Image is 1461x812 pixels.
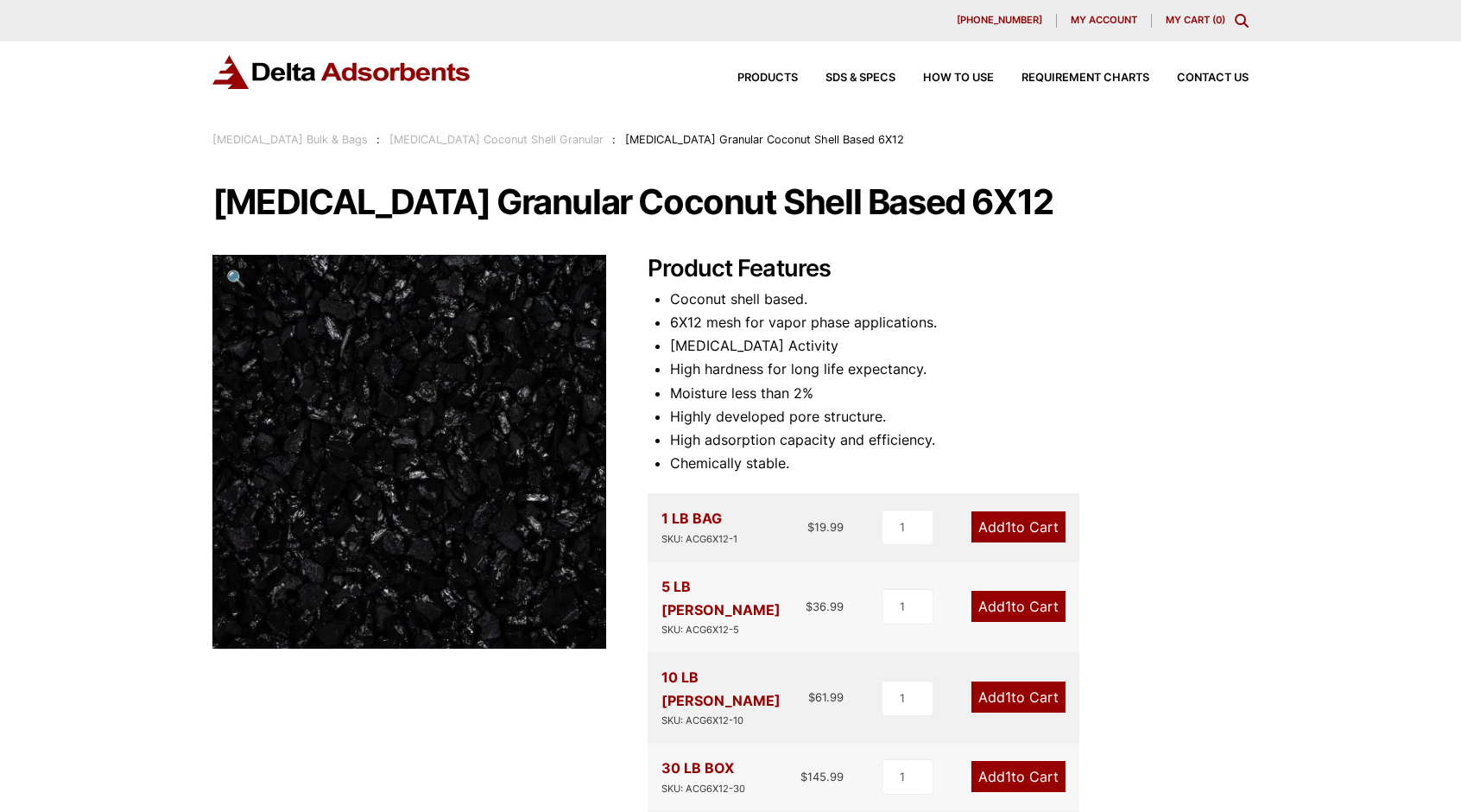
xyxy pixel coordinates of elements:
[808,690,815,704] span: $
[1216,14,1222,26] span: 0
[895,73,994,84] a: How to Use
[1005,688,1011,706] span: 1
[710,73,798,84] a: Products
[1005,598,1011,615] span: 1
[661,713,808,729] div: SKU: ACG6X12-10
[971,511,1066,542] a: Add1to Cart
[807,520,844,534] bdi: 19.99
[800,770,807,783] span: $
[389,133,604,146] a: [MEDICAL_DATA] Coconut Shell Granular
[1071,16,1137,25] span: My account
[670,428,1249,452] li: High adsorption capacity and efficiency.
[971,591,1066,622] a: Add1to Cart
[943,14,1057,28] a: [PHONE_NUMBER]
[1005,768,1011,785] span: 1
[1235,14,1249,28] div: Toggle Modal Content
[994,73,1149,84] a: Requirement Charts
[226,269,246,288] span: 🔍
[800,770,844,783] bdi: 145.99
[670,358,1249,381] li: High hardness for long life expectancy.
[825,73,895,84] span: SDS & SPECS
[806,599,813,613] span: $
[670,452,1249,475] li: Chemically stable.
[212,255,260,302] a: View full-screen image gallery
[670,405,1249,428] li: Highly developed pore structure.
[670,334,1249,358] li: [MEDICAL_DATA] Activity
[670,288,1249,311] li: Coconut shell based.
[661,531,737,548] div: SKU: ACG6X12-1
[670,311,1249,334] li: 6X12 mesh for vapor phase applications.
[957,16,1042,25] span: [PHONE_NUMBER]
[661,507,737,547] div: 1 LB BAG
[612,133,616,146] span: :
[212,184,1249,220] h1: [MEDICAL_DATA] Granular Coconut Shell Based 6X12
[807,520,814,534] span: $
[1166,14,1225,26] a: My Cart (0)
[661,622,806,638] div: SKU: ACG6X12-5
[1177,73,1249,84] span: Contact Us
[806,599,844,613] bdi: 36.99
[1021,73,1149,84] span: Requirement Charts
[212,55,471,89] img: Delta Adsorbents
[923,73,994,84] span: How to Use
[1149,73,1249,84] a: Contact Us
[661,781,745,797] div: SKU: ACG6X12-30
[971,761,1066,792] a: Add1to Cart
[376,133,380,146] span: :
[808,690,844,704] bdi: 61.99
[1005,518,1011,536] span: 1
[661,757,745,796] div: 30 LB BOX
[661,666,808,729] div: 10 LB [PERSON_NAME]
[798,73,895,84] a: SDS & SPECS
[971,682,1066,713] a: Add1to Cart
[737,73,798,84] span: Products
[212,133,368,146] a: [MEDICAL_DATA] Bulk & Bags
[661,575,806,638] div: 5 LB [PERSON_NAME]
[648,255,1249,283] h2: Product Features
[625,133,904,146] span: [MEDICAL_DATA] Granular Coconut Shell Based 6X12
[1057,14,1152,28] a: My account
[670,382,1249,405] li: Moisture less than 2%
